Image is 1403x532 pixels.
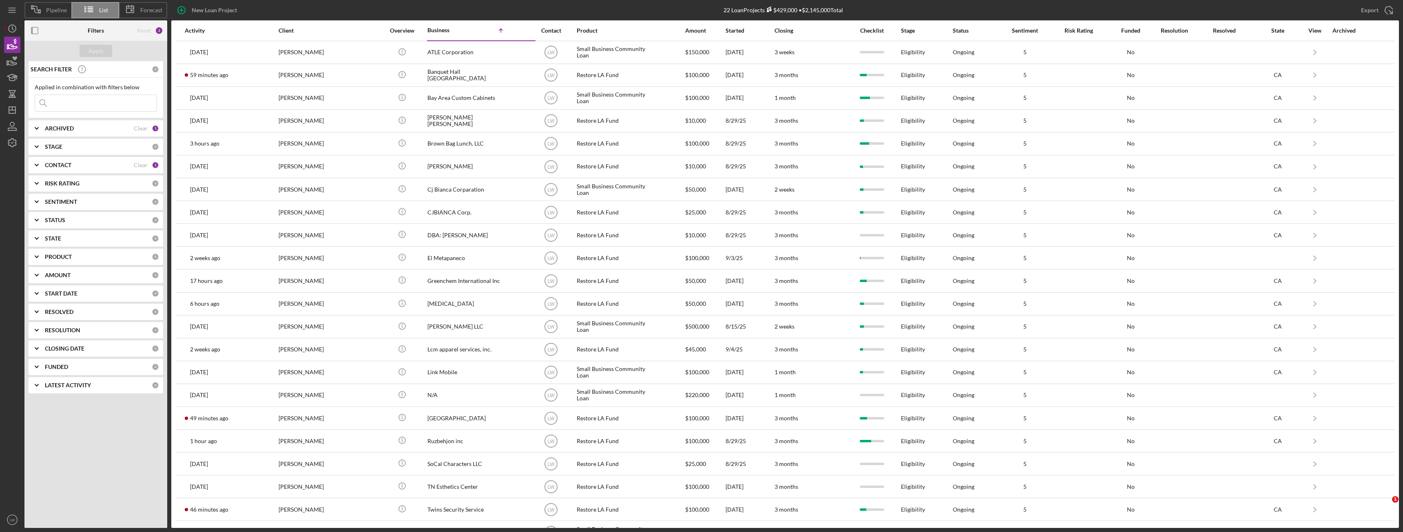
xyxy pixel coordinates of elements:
[548,187,555,192] text: LW
[685,27,716,34] div: Amount
[427,247,509,269] div: El Metapaneco
[152,272,159,279] div: 0
[685,94,709,101] span: $100,000
[548,278,555,284] text: LW
[192,2,237,18] div: New Loan Project
[152,345,159,352] div: 0
[45,162,71,168] b: CONTACT
[726,247,762,269] div: 9/3/25
[901,133,940,155] div: Eligibility
[427,179,509,200] div: Cj Bianca Corparation
[1332,27,1373,34] div: Archived
[685,415,709,422] span: $100,000
[548,210,555,215] text: LW
[1261,300,1294,307] div: CA
[427,42,509,63] div: ATLE Corporation
[1005,300,1045,307] div: 5
[726,270,762,291] div: [DATE]
[1005,415,1045,422] div: 5
[190,415,228,422] time: 2025-09-16 21:12
[548,50,555,55] text: LW
[775,186,794,193] time: 2 weeks
[726,201,762,223] div: 8/29/25
[726,179,762,200] div: [DATE]
[775,277,798,284] time: 3 months
[901,64,940,86] div: Eligibility
[953,255,974,261] div: Ongoing
[45,125,74,132] b: ARCHIVED
[152,216,159,224] div: 0
[1261,95,1294,101] div: CA
[685,254,709,261] span: $100,000
[88,27,104,34] b: Filters
[279,407,360,429] div: [PERSON_NAME]
[387,27,417,34] div: Overview
[953,346,974,353] div: Ongoing
[953,300,974,307] div: Ongoing
[775,415,798,422] time: 3 months
[45,327,80,333] b: RESOLUTION
[548,118,555,124] text: LW
[577,156,658,177] div: Restore LA Fund
[427,27,468,33] div: Business
[685,369,709,375] span: $100,000
[1005,117,1045,124] div: 5
[901,87,940,109] div: Eligibility
[685,232,706,238] span: $10,000
[1112,392,1149,398] div: No
[45,235,61,242] b: STATE
[1261,323,1294,330] div: CA
[1161,27,1200,34] div: Resolution
[901,362,940,383] div: Eligibility
[152,327,159,334] div: 0
[775,369,796,375] time: 1 month
[685,346,706,353] span: $45,000
[775,300,798,307] time: 3 months
[427,430,509,452] div: Ruzbehjon inc
[279,293,360,315] div: [PERSON_NAME]
[953,209,974,216] div: Ongoing
[279,362,360,383] div: [PERSON_NAME]
[190,232,208,238] time: 2025-08-29 21:57
[279,201,360,223] div: [PERSON_NAME]
[1261,186,1294,193] div: CA
[134,162,148,168] div: Clear
[427,156,509,177] div: [PERSON_NAME]
[190,438,217,444] time: 2025-09-16 20:57
[427,87,509,109] div: Bay Area Custom Cabinets
[45,272,71,278] b: AMOUNT
[1213,27,1250,34] div: Resolved
[536,27,567,34] div: Contact
[685,140,709,147] span: $100,000
[427,407,509,429] div: [GEOGRAPHIC_DATA]
[31,66,72,73] b: SEARCH FILTER
[901,224,940,246] div: Eligibility
[137,27,151,34] div: Reset
[45,364,68,370] b: FUNDED
[775,71,798,78] time: 3 months
[152,253,159,260] div: 0
[279,453,360,475] div: [PERSON_NAME]
[548,73,555,78] text: LW
[190,209,208,216] time: 2025-08-29 23:26
[901,42,940,63] div: Eligibility
[1261,232,1294,238] div: CA
[45,345,84,352] b: CLOSING DATE
[1005,49,1045,55] div: 5
[1353,2,1399,18] button: Export
[427,64,509,86] div: Banquet Hall [GEOGRAPHIC_DATA]
[855,27,890,34] div: Checklist
[190,186,208,193] time: 2025-09-11 21:54
[279,270,360,291] div: [PERSON_NAME]
[726,362,762,383] div: [DATE]
[726,293,762,315] div: [DATE]
[190,300,219,307] time: 2025-09-16 15:21
[427,384,509,406] div: N/A
[577,339,658,360] div: Restore LA Fund
[685,117,706,124] span: $10,000
[548,370,555,375] text: LW
[548,141,555,147] text: LW
[1112,117,1149,124] div: No
[901,156,940,177] div: Eligibility
[775,140,798,147] time: 3 months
